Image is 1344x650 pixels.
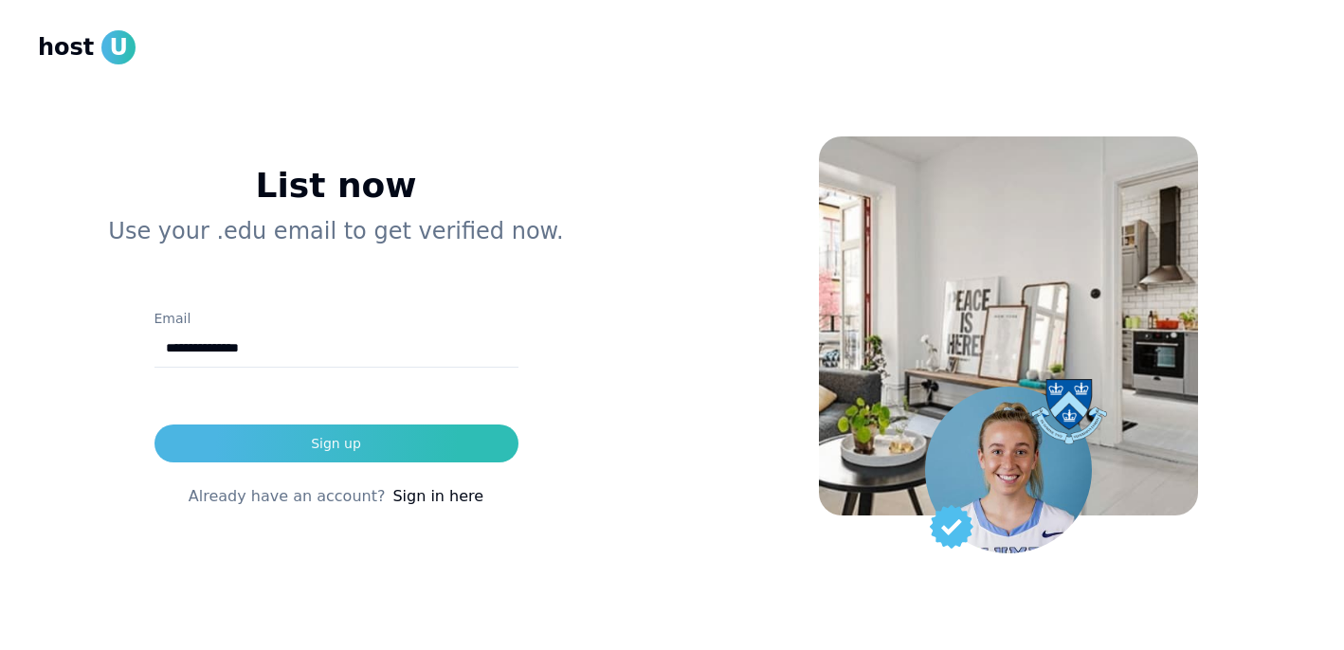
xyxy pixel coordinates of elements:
img: House Background [819,136,1198,515]
span: Already have an account? [189,485,386,508]
label: Email [154,311,191,326]
img: Student [925,387,1092,553]
span: U [101,30,136,64]
button: Sign up [154,424,518,462]
div: Sign up [311,434,361,453]
a: hostU [38,30,136,64]
img: Columbia university [1031,379,1107,444]
span: host [38,32,94,63]
h1: List now [68,167,604,205]
a: Sign in here [392,485,483,508]
p: Use your .edu email to get verified now. [68,216,604,246]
